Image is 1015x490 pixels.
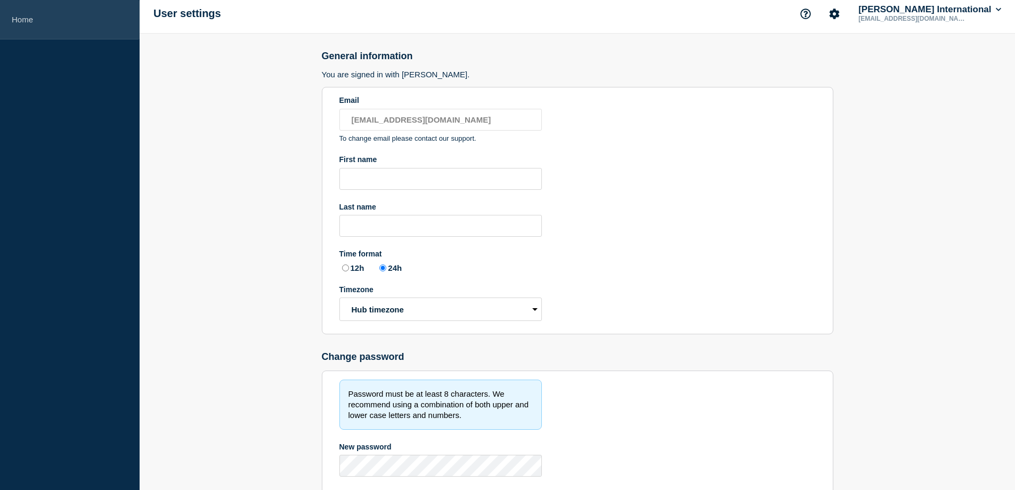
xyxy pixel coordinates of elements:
input: Email [339,109,542,131]
input: First name [339,168,542,190]
h3: You are signed in with [PERSON_NAME]. [322,70,833,79]
h2: Change password [322,351,833,363]
div: Password must be at least 8 characters. We recommend using a combination of both upper and lower ... [339,380,542,430]
input: New password [339,455,542,477]
label: 24h [377,262,402,272]
button: [PERSON_NAME] International [856,4,1003,15]
div: First name [339,155,542,164]
div: Time format [339,250,542,258]
h1: User settings [153,7,221,20]
h2: General information [322,51,833,62]
label: 12h [339,262,364,272]
div: Timezone [339,285,542,294]
p: To change email please contact our support. [339,134,542,142]
input: 12h [342,264,349,271]
button: Support [794,3,817,25]
input: Last name [339,215,542,237]
p: [EMAIL_ADDRESS][DOMAIN_NAME] [856,15,967,22]
input: 24h [379,264,386,271]
div: New password [339,443,542,451]
div: Email [339,96,542,105]
div: Last name [339,203,542,211]
button: Account settings [823,3,846,25]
